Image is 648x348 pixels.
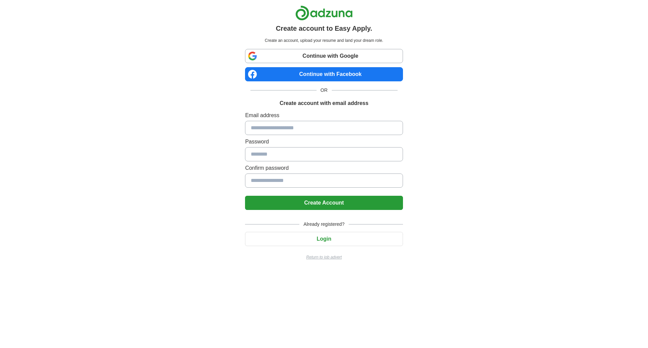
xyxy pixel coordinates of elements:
[245,111,403,119] label: Email address
[295,5,353,21] img: Adzuna logo
[245,236,403,242] a: Login
[245,138,403,146] label: Password
[245,254,403,260] a: Return to job advert
[246,37,401,44] p: Create an account, upload your resume and land your dream role.
[276,23,372,33] h1: Create account to Easy Apply.
[245,232,403,246] button: Login
[279,99,368,107] h1: Create account with email address
[245,67,403,81] a: Continue with Facebook
[299,221,348,228] span: Already registered?
[317,87,332,94] span: OR
[245,49,403,63] a: Continue with Google
[245,196,403,210] button: Create Account
[245,164,403,172] label: Confirm password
